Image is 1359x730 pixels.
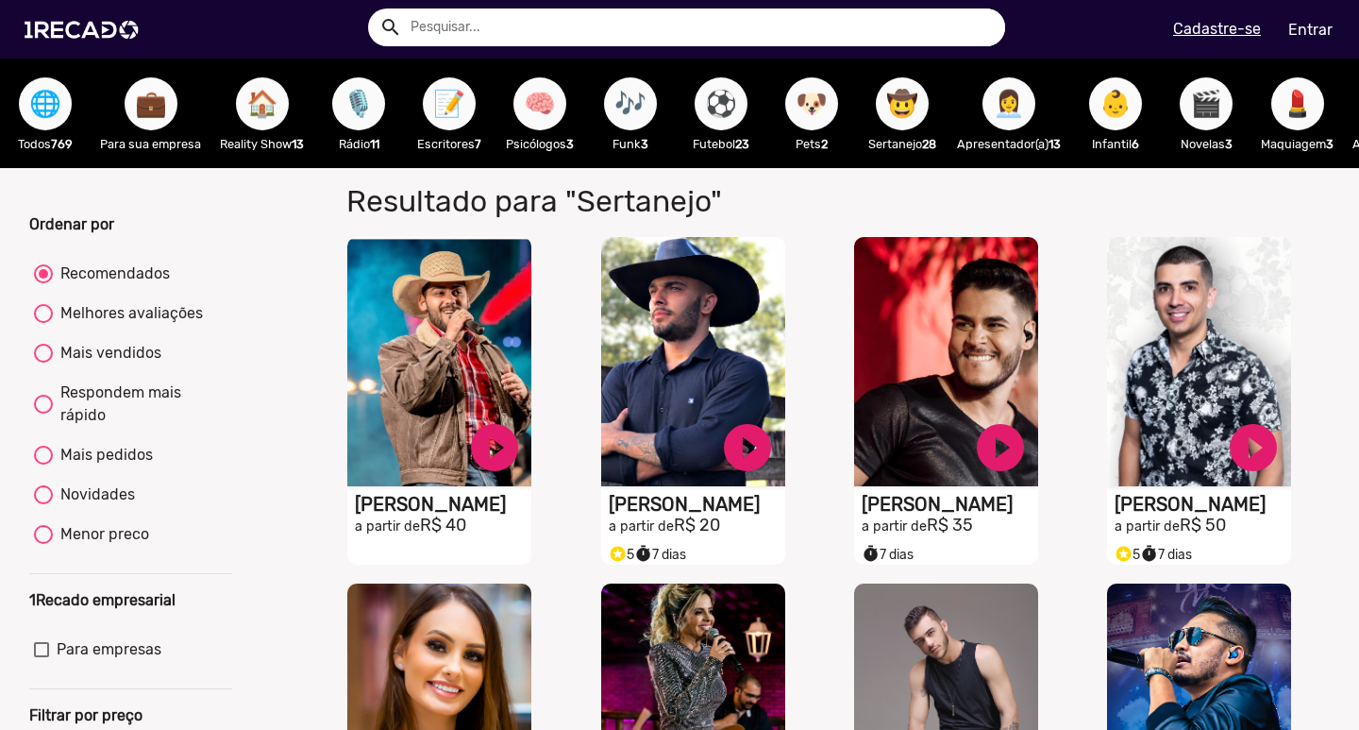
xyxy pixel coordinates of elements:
div: Melhores avaliações [53,302,203,325]
a: Entrar [1276,13,1345,46]
b: 769 [51,137,73,151]
p: Sertanejo [866,135,938,153]
input: Pesquisar... [396,8,1005,46]
span: 💼 [135,77,167,130]
b: 13 [292,137,304,151]
span: 💄 [1282,77,1314,130]
p: Funk [595,135,666,153]
span: 🎶 [614,77,646,130]
span: 👶 [1099,77,1132,130]
small: a partir de [355,518,420,535]
p: Reality Show [220,135,304,153]
button: 💼 [125,77,177,130]
button: ⚽ [695,77,747,130]
b: 2 [821,137,828,151]
button: 🧠 [513,77,566,130]
span: 🌐 [29,77,61,130]
p: Para sua empresa [100,135,201,153]
u: Cadastre-se [1173,20,1261,38]
p: Todos [9,135,81,153]
video: S1RECADO vídeos dedicados para fãs e empresas [347,237,531,486]
p: Novelas [1170,135,1242,153]
small: a partir de [1115,518,1180,535]
span: 🏠 [246,77,278,130]
span: 🤠 [886,77,918,130]
h2: R$ 35 [862,516,1038,536]
b: Ordenar por [29,215,114,233]
b: Filtrar por preço [29,706,143,724]
div: Menor preco [53,523,149,546]
h1: [PERSON_NAME] [355,493,531,516]
h2: R$ 50 [1115,516,1291,536]
i: timer [634,540,652,563]
small: stars [609,545,627,563]
p: Infantil [1080,135,1151,153]
h1: [PERSON_NAME] [862,493,1038,516]
b: 7 [475,137,481,151]
span: 5 [609,547,634,563]
video: S1RECADO vídeos dedicados para fãs e empresas [1107,237,1291,486]
button: 🎬 [1180,77,1233,130]
button: 🏠 [236,77,289,130]
span: ⚽ [705,77,737,130]
button: 🎶 [604,77,657,130]
button: 🤠 [876,77,929,130]
i: Selo super talento [1115,540,1132,563]
span: 5 [1115,547,1140,563]
a: play_circle_filled [466,419,523,476]
button: 🌐 [19,77,72,130]
small: timer [1140,545,1158,563]
i: Selo super talento [609,540,627,563]
b: 3 [641,137,648,151]
button: 📝 [423,77,476,130]
a: play_circle_filled [972,419,1029,476]
button: 💄 [1271,77,1324,130]
p: Rádio [323,135,394,153]
small: timer [634,545,652,563]
span: 👩‍💼 [993,77,1025,130]
span: Para empresas [57,638,161,661]
a: play_circle_filled [719,419,776,476]
b: 11 [370,137,379,151]
small: a partir de [862,518,927,535]
span: 🐶 [796,77,828,130]
span: 🧠 [524,77,556,130]
video: S1RECADO vídeos dedicados para fãs e empresas [854,237,1038,486]
b: 3 [566,137,574,151]
i: timer [862,540,880,563]
b: 1Recado empresarial [29,591,176,609]
small: a partir de [609,518,674,535]
small: timer [862,545,880,563]
h1: Resultado para "Sertanejo" [332,183,979,219]
video: S1RECADO vídeos dedicados para fãs e empresas [601,237,785,486]
h2: R$ 20 [609,516,785,536]
button: Example home icon [373,9,406,42]
button: 🎙️ [332,77,385,130]
span: 🎬 [1190,77,1222,130]
h1: [PERSON_NAME] [609,493,785,516]
span: 7 dias [1140,547,1192,563]
span: 7 dias [862,547,914,563]
div: Recomendados [53,263,170,285]
i: timer [1140,540,1158,563]
p: Pets [776,135,847,153]
b: 28 [922,137,936,151]
b: 6 [1132,137,1139,151]
h2: R$ 40 [355,516,531,536]
h1: [PERSON_NAME] [1115,493,1291,516]
span: 🎙️ [343,77,375,130]
mat-icon: Example home icon [379,16,402,39]
span: 7 dias [634,547,686,563]
button: 🐶 [785,77,838,130]
span: 📝 [433,77,465,130]
div: Mais pedidos [53,444,153,467]
p: Maquiagem [1261,135,1334,153]
b: 3 [1225,137,1233,151]
small: stars [1115,545,1132,563]
p: Psicólogos [504,135,576,153]
div: Respondem mais rápido [53,382,227,427]
p: Escritores [413,135,485,153]
button: 👩‍💼 [982,77,1035,130]
b: 3 [1326,137,1334,151]
a: play_circle_filled [1225,419,1282,476]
